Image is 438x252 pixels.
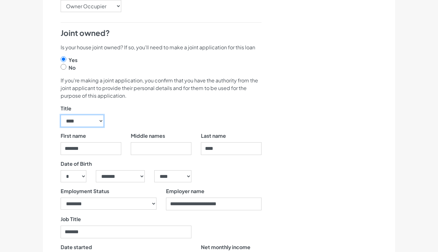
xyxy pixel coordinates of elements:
[61,187,109,195] label: Employment Status
[61,243,92,251] label: Date started
[69,56,77,64] label: Yes
[61,44,262,51] p: Is your house joint owned? If so, you'll need to make a joint application for this loan
[201,132,226,140] label: Last name
[69,64,76,72] label: No
[61,77,262,100] p: If you're making a joint application, you confirm that you have the authority from the joint appl...
[61,28,262,38] h4: Joint owned?
[61,105,71,112] label: Title
[61,215,81,223] label: Job Title
[166,187,204,195] label: Employer name
[131,132,165,140] label: Middle names
[61,160,92,168] label: Date of Birth
[61,132,86,140] label: First name
[201,243,250,251] label: Net monthly income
